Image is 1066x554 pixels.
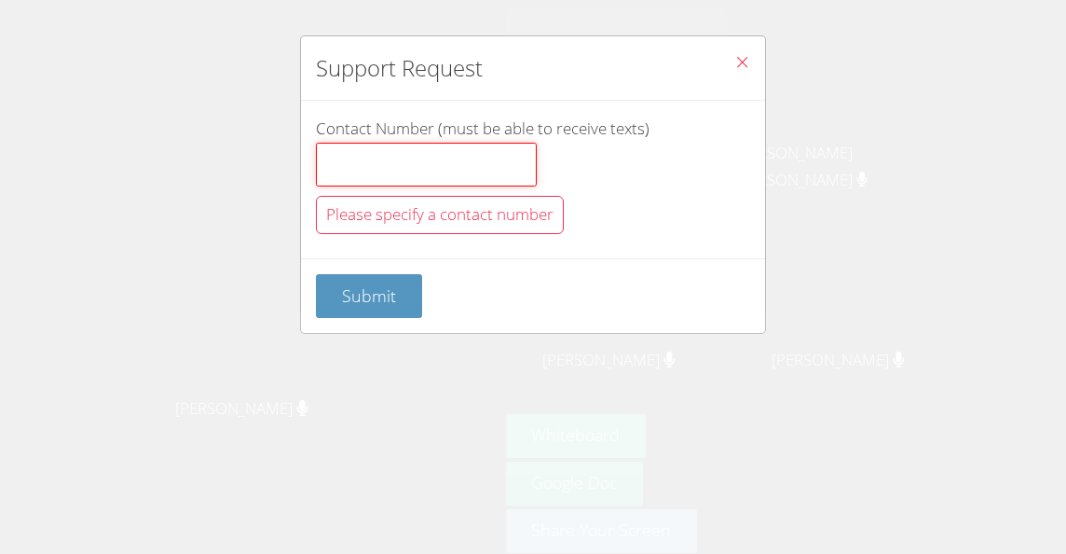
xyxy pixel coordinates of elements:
[316,143,537,187] input: Contact Number (must be able to receive texts)
[326,203,553,225] span: Please specify a contact number
[316,274,422,318] button: Submit
[342,284,396,307] span: Submit
[316,51,483,85] h2: Support Request
[316,118,750,187] label: Contact Number (must be able to receive texts)
[719,36,765,93] button: Close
